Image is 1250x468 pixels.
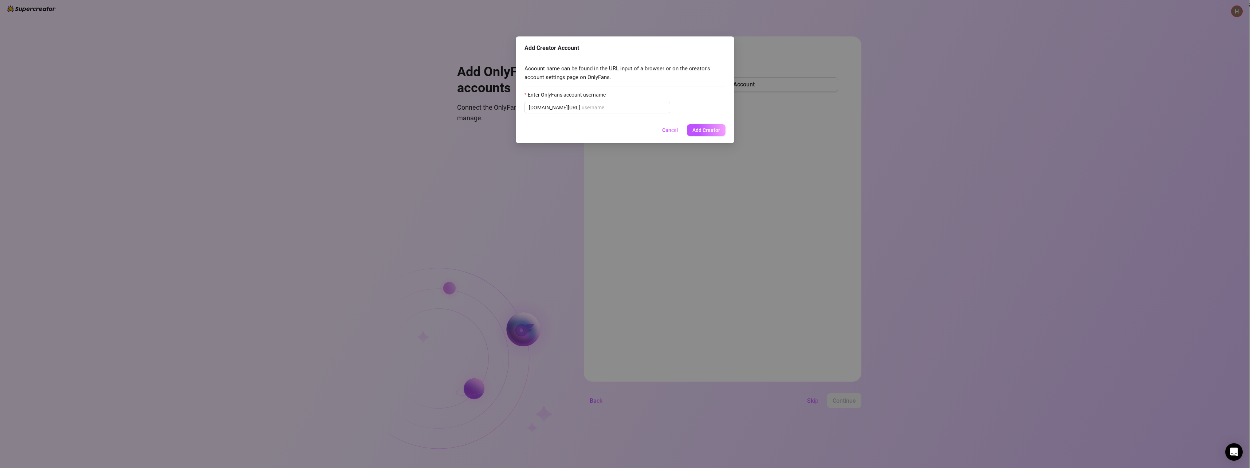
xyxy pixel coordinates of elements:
[529,104,580,112] span: [DOMAIN_NAME][URL]
[662,127,678,133] span: Cancel
[656,124,684,136] button: Cancel
[524,44,726,52] div: Add Creator Account
[692,127,720,133] span: Add Creator
[524,65,726,82] span: Account name can be found in the URL input of a browser or on the creator's account settings page...
[1225,443,1243,461] div: Open Intercom Messenger
[524,91,610,99] label: Enter OnlyFans account username
[687,124,726,136] button: Add Creator
[582,104,666,112] input: Enter OnlyFans account username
